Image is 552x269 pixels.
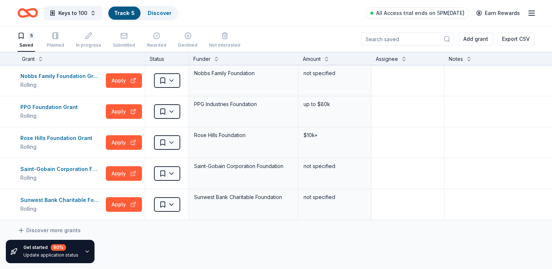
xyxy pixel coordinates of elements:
[178,42,197,48] div: Declined
[303,99,367,109] div: up to $80k
[20,204,103,213] div: Rolling
[106,197,142,212] button: Apply
[20,174,103,182] div: Rolling
[20,143,95,151] div: Rolling
[44,6,102,20] button: Keys to 100
[209,42,240,48] div: Not interested
[193,130,294,140] div: Rose Hills Foundation
[145,52,189,65] div: Status
[18,4,38,22] a: Home
[148,10,171,16] a: Discover
[20,134,103,151] button: Rose Hills Foundation GrantRolling
[20,196,103,213] button: Sunwest Bank Charitable Foundation GrantRolling
[20,196,103,204] div: Sunwest Bank Charitable Foundation Grant
[113,42,135,48] div: Submitted
[47,42,64,48] div: Planned
[209,29,240,52] button: Not interested
[108,6,178,20] button: Track· 5Discover
[303,161,367,171] div: not specified
[22,55,35,63] div: Grant
[28,32,35,39] div: 5
[20,103,103,120] button: PPG Foundation GrantRolling
[303,55,321,63] div: Amount
[20,134,95,143] div: Rose Hills Foundation Grant
[18,42,35,48] div: Saved
[472,7,524,20] a: Earn Rewards
[303,192,367,202] div: not specified
[113,29,135,52] button: Submitted
[303,130,367,140] div: $10k+
[20,72,103,89] button: Nobbs Family Foundation GrantRolling
[497,32,534,46] button: Export CSV
[147,42,166,48] div: Awarded
[106,104,142,119] button: Apply
[459,32,493,46] button: Add grant
[114,10,135,16] a: Track· 5
[51,244,66,251] div: 80 %
[449,55,463,63] div: Notes
[303,68,367,78] div: not specified
[361,32,454,46] input: Search saved
[193,161,294,171] div: Saint-Gobain Corporation Foundation
[106,166,142,181] button: Apply
[23,244,78,251] div: Get started
[23,252,78,258] div: Update application status
[193,192,294,202] div: Sunwest Bank Charitable Foundation
[20,72,103,81] div: Nobbs Family Foundation Grant
[178,29,197,52] button: Declined
[366,7,469,19] a: All Access trial ends on 5PM[DATE]
[106,135,142,150] button: Apply
[193,68,294,78] div: Nobbs Family Foundation
[18,226,81,235] a: Discover more grants
[376,55,398,63] div: Assignee
[193,99,294,109] div: PPG Industries Foundation
[76,29,101,52] button: In progress
[20,165,103,182] button: Saint-Gobain Corporation Foundation Direct GrantsRolling
[376,9,464,17] span: All Access trial ends on 5PM[DATE]
[106,73,142,88] button: Apply
[18,29,35,52] button: 5Saved
[20,81,103,89] div: Rolling
[20,165,103,174] div: Saint-Gobain Corporation Foundation Direct Grants
[20,112,81,120] div: Rolling
[147,29,166,52] button: Awarded
[47,29,64,52] button: Planned
[193,55,211,63] div: Funder
[76,42,101,48] div: In progress
[58,9,87,17] span: Keys to 100
[20,103,81,112] div: PPG Foundation Grant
